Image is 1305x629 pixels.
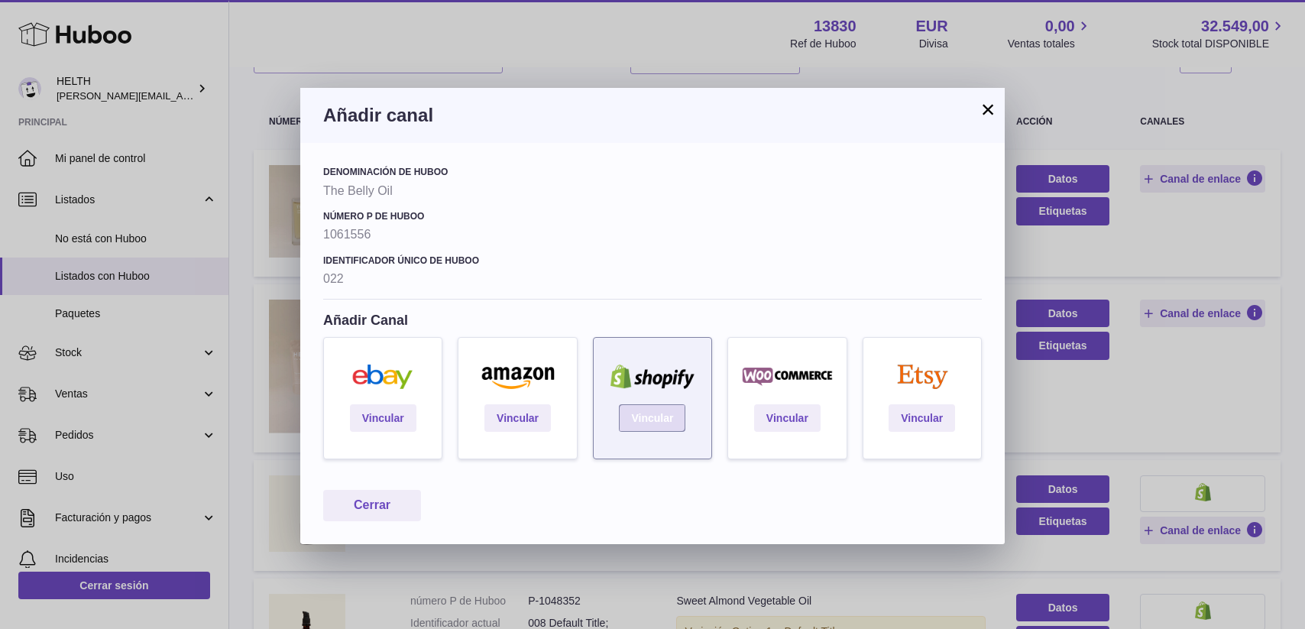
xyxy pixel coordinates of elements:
[736,365,838,389] img: woocommerce
[323,226,982,243] strong: 1061556
[754,404,821,432] a: Vincular
[871,365,973,389] img: etsy
[323,183,982,199] strong: The Belly Oil
[323,311,982,329] h4: Añadir canal
[889,404,955,432] a: Vincular
[979,100,997,118] button: ×
[484,404,551,432] a: Vincular
[323,271,982,287] strong: 022
[323,490,421,521] button: Cerrar
[323,166,982,178] h4: Denominación de Huboo
[619,404,685,432] a: Vincular
[332,365,434,389] img: ebay
[601,365,704,389] img: shopify
[323,103,982,128] h3: Añadir canal
[350,404,416,432] a: Vincular
[323,210,982,222] h4: número P de Huboo
[323,255,982,267] h4: Identificador único de Huboo
[466,365,568,389] img: amazon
